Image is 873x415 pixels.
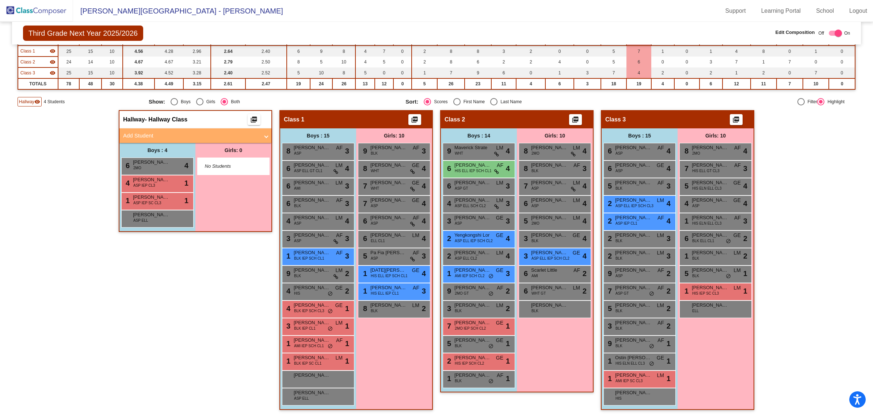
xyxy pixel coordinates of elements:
span: 6 [606,164,612,172]
td: 5 [310,57,332,67]
div: Boys : 14 [441,128,517,143]
span: Show: [149,98,165,105]
td: 0 [674,67,699,78]
td: 5 [375,57,393,67]
button: Print Students Details [248,114,260,125]
mat-icon: picture_as_pdf [249,116,258,126]
div: Girls: 10 [517,128,593,143]
span: 4 [583,146,587,156]
span: 4 [422,163,426,174]
span: LM [573,197,580,204]
td: 4 [355,46,375,57]
td: 6 [626,57,651,67]
td: 0 [829,57,855,67]
span: GE [733,197,741,204]
span: LM [336,179,343,187]
span: [PERSON_NAME][GEOGRAPHIC_DATA] - [PERSON_NAME] [73,5,283,17]
td: 24 [58,57,80,67]
td: 0 [393,46,412,57]
span: AF [336,197,343,204]
span: Sort: [405,98,418,105]
span: 4 [743,181,747,191]
td: 2 [516,57,545,67]
td: 3.15 [183,78,211,89]
span: AF [734,144,741,152]
span: [PERSON_NAME] Tigre [692,162,728,169]
span: LM [573,179,580,187]
span: GE [412,197,419,204]
span: [PERSON_NAME] [454,162,491,169]
td: 4.67 [123,57,155,67]
td: 3 [574,78,601,89]
td: 0 [777,46,803,57]
span: HIS ELL GT CL3 [692,168,719,174]
td: Hidden teacher - No Class Name [18,46,58,57]
td: 0 [674,57,699,67]
span: 1 [124,197,130,205]
span: 1 [184,178,188,189]
span: [PERSON_NAME] [454,179,491,186]
td: 4.67 [155,57,183,67]
td: 2.40 [245,46,287,57]
span: [PERSON_NAME] [133,176,169,183]
div: Girls [203,98,216,105]
td: 0 [574,46,601,57]
span: ASP ELL GT CL1 [294,168,323,174]
td: 2.79 [211,57,245,67]
span: 6 [445,182,451,190]
span: AF [497,162,503,169]
div: Boys [178,98,191,105]
mat-icon: visibility [50,59,56,65]
span: 4 [743,146,747,156]
span: 9 [361,147,367,155]
td: 2 [412,57,438,67]
div: Last Name [498,98,522,105]
td: 23 [465,78,491,89]
span: 3 [345,198,349,209]
td: 6 [287,46,310,57]
span: [PERSON_NAME] Lo [615,162,652,169]
div: Highlight [824,98,845,105]
span: - Hallway Class [145,116,188,123]
span: [PERSON_NAME] [294,197,330,204]
span: 5 [683,182,689,190]
mat-expansion-panel-header: Add Student [119,128,271,143]
td: 4 [626,67,651,78]
span: 4 [422,181,426,191]
span: LM [657,197,664,204]
span: [PERSON_NAME] [531,162,568,169]
td: 1 [651,46,674,57]
span: Third Grade Next Year 2025/2026 [23,26,143,41]
span: AF [573,162,580,169]
td: 2.64 [211,46,245,57]
td: 2 [491,57,516,67]
span: AF [657,144,664,152]
td: 8 [465,46,491,57]
td: 7 [723,57,751,67]
td: 13 [355,78,375,89]
td: 5 [287,67,310,78]
span: [PERSON_NAME] [615,179,652,186]
td: 2 [516,46,545,57]
td: 15 [79,67,102,78]
span: WHT [455,151,463,156]
td: Hidden teacher - No Class Name [18,57,58,67]
span: 6 [285,182,290,190]
td: 0 [651,57,674,67]
td: 2 [412,46,438,57]
td: 2.47 [245,78,287,89]
span: ASP [294,151,301,156]
span: 9 [445,147,451,155]
span: [PERSON_NAME] [133,159,169,166]
span: [PERSON_NAME] [370,144,407,151]
span: 3 [667,181,671,191]
span: AF [336,144,343,152]
td: 7 [601,67,627,78]
span: 3 [506,181,510,191]
span: AMI [294,186,301,191]
span: GE [412,179,419,187]
span: Class 2 [445,116,465,123]
span: 4 [422,198,426,209]
td: 12 [723,78,751,89]
td: 30 [102,78,123,89]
